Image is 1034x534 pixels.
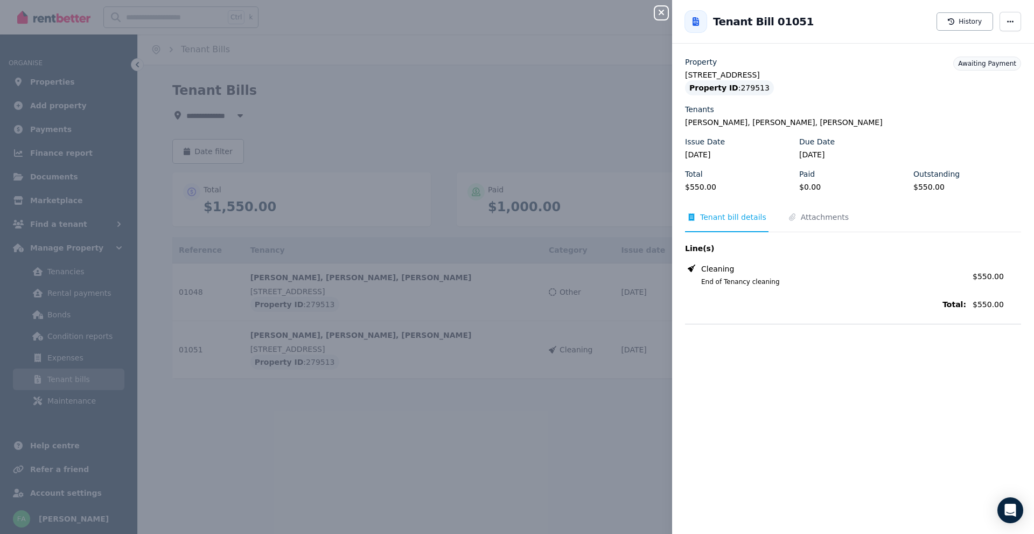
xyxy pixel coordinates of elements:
[973,272,1004,281] span: $550.00
[973,299,1021,310] span: $550.00
[713,14,814,29] h2: Tenant Bill 01051
[913,169,960,179] label: Outstanding
[685,117,1021,128] legend: [PERSON_NAME], [PERSON_NAME], [PERSON_NAME]
[799,149,907,160] legend: [DATE]
[685,212,1021,232] nav: Tabs
[958,60,1016,67] span: Awaiting Payment
[937,12,993,31] button: History
[799,136,835,147] label: Due Date
[685,149,793,160] legend: [DATE]
[685,57,717,67] label: Property
[685,182,793,192] legend: $550.00
[685,80,774,95] div: : 279513
[997,497,1023,523] div: Open Intercom Messenger
[685,243,966,254] span: Line(s)
[799,169,815,179] label: Paid
[801,212,849,223] span: Attachments
[685,136,725,147] label: Issue Date
[685,169,703,179] label: Total
[689,82,738,93] span: Property ID
[799,182,907,192] legend: $0.00
[700,212,766,223] span: Tenant bill details
[685,70,1021,80] legend: [STREET_ADDRESS]
[685,299,966,310] span: Total:
[913,182,1021,192] legend: $550.00
[685,104,714,115] label: Tenants
[688,278,966,286] span: End of Tenancy cleaning
[701,263,734,274] span: Cleaning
